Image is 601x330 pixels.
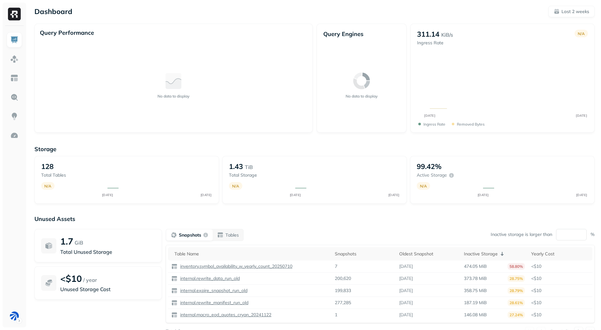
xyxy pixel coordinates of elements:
[200,193,211,197] tspan: [DATE]
[10,74,18,82] img: Asset Explorer
[10,36,18,44] img: Dashboard
[417,172,447,178] p: Active storage
[531,300,590,306] p: <$10
[508,287,525,294] p: 28.79%
[399,263,413,269] p: [DATE]
[60,285,155,293] p: Unused Storage Cost
[34,215,595,223] p: Unused Assets
[464,288,487,294] p: 358.75 MiB
[464,300,487,306] p: 187.19 MiB
[229,162,243,171] p: 1.43
[83,276,97,284] p: / year
[491,231,552,238] p: Inactive storage is larger than
[399,312,413,318] p: [DATE]
[179,300,248,306] p: internal.rewrite_manifest_run_old
[464,275,487,282] p: 373.78 MiB
[335,251,393,257] div: Snapshots
[335,288,351,294] p: 199,833
[417,162,442,171] p: 99.42%
[40,29,94,36] p: Query Performance
[41,172,101,178] p: Total tables
[508,312,525,318] p: 27.24%
[399,275,413,282] p: [DATE]
[590,231,595,238] p: %
[179,263,292,269] p: inventory.symbol_availability_w_yearly_count_20250710
[171,263,178,270] img: table
[102,193,113,197] tspan: [DATE]
[44,184,51,188] p: N/A
[10,93,18,101] img: Query Explorer
[323,30,400,38] p: Query Engines
[548,6,595,17] button: Last 2 weeks
[441,31,453,39] p: KiB/s
[232,184,239,188] p: N/A
[508,299,525,306] p: 28.61%
[335,275,351,282] p: 200,620
[508,263,525,270] p: 58.80%
[457,122,485,127] p: Removed bytes
[531,288,590,294] p: <$10
[60,236,73,247] p: 1.7
[178,288,247,294] a: internal.expire_snapshot_run_old
[179,288,247,294] p: internal.expire_snapshot_run_old
[158,94,189,99] p: No data to display
[464,263,487,269] p: 474.05 MiB
[576,193,587,197] tspan: [DATE]
[464,251,498,257] p: Inactive Storage
[424,114,436,117] tspan: [DATE]
[531,275,590,282] p: <$10
[10,312,19,320] img: BAM
[245,163,253,171] p: TiB
[229,172,289,178] p: Total storage
[171,312,178,318] img: table
[531,263,590,269] p: <$10
[171,288,178,294] img: table
[335,312,337,318] p: 1
[178,300,248,306] a: internal.rewrite_manifest_run_old
[178,275,240,282] a: internal.rewrite_data_run_old
[179,312,271,318] p: internal.macro_eod_quotes_cryan_20241122
[561,9,589,15] p: Last 2 weeks
[576,114,587,117] tspan: [DATE]
[34,145,595,153] p: Storage
[399,288,413,294] p: [DATE]
[41,162,54,171] p: 128
[399,251,457,257] div: Oldest Snapshot
[174,251,328,257] div: Table Name
[171,300,178,306] img: table
[60,273,82,284] p: <$10
[399,300,413,306] p: [DATE]
[578,31,585,36] p: N/A
[75,239,83,246] p: GiB
[531,251,590,257] div: Yearly Cost
[178,263,292,269] a: inventory.symbol_availability_w_yearly_count_20250710
[508,275,525,282] p: 28.75%
[423,122,445,127] p: Ingress Rate
[10,131,18,140] img: Optimization
[8,8,21,20] img: Ryft
[225,232,239,238] p: Tables
[179,275,240,282] p: internal.rewrite_data_run_old
[531,312,590,318] p: <$10
[420,184,427,188] p: N/A
[179,232,201,238] p: Snapshots
[346,94,377,99] p: No data to display
[417,30,439,39] p: 311.14
[10,55,18,63] img: Assets
[178,312,271,318] a: internal.macro_eod_quotes_cryan_20241122
[335,263,337,269] p: 7
[388,193,399,197] tspan: [DATE]
[335,300,351,306] p: 277,285
[10,112,18,121] img: Insights
[34,7,72,16] p: Dashboard
[464,312,487,318] p: 146.08 MiB
[477,193,488,197] tspan: [DATE]
[290,193,301,197] tspan: [DATE]
[171,275,178,282] img: table
[60,248,155,256] p: Total Unused Storage
[417,40,453,46] p: Ingress Rate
